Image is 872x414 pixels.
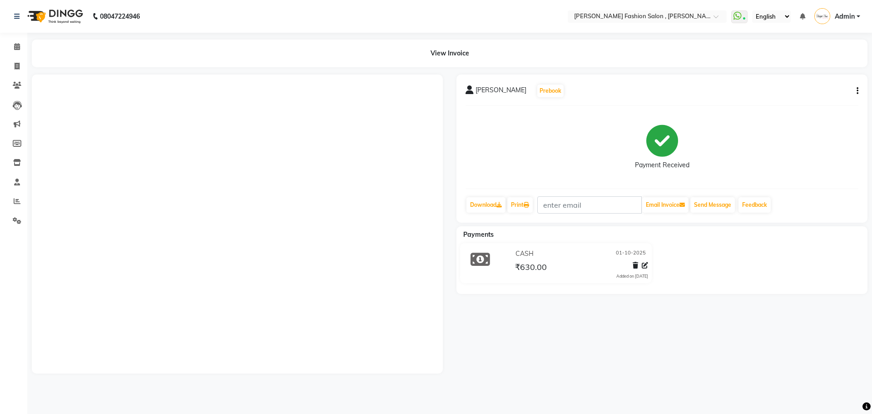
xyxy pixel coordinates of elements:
[476,85,526,98] span: [PERSON_NAME]
[635,160,689,170] div: Payment Received
[616,249,646,259] span: 01-10-2025
[515,262,547,274] span: ₹630.00
[507,197,533,213] a: Print
[100,4,140,29] b: 08047224946
[463,230,494,239] span: Payments
[537,85,564,97] button: Prebook
[690,197,735,213] button: Send Message
[835,12,855,21] span: Admin
[23,4,85,29] img: logo
[814,8,830,24] img: Admin
[515,249,534,259] span: CASH
[32,40,867,67] div: View Invoice
[642,197,689,213] button: Email Invoice
[537,196,642,214] input: enter email
[616,273,648,279] div: Added on [DATE]
[738,197,771,213] a: Feedback
[466,197,505,213] a: Download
